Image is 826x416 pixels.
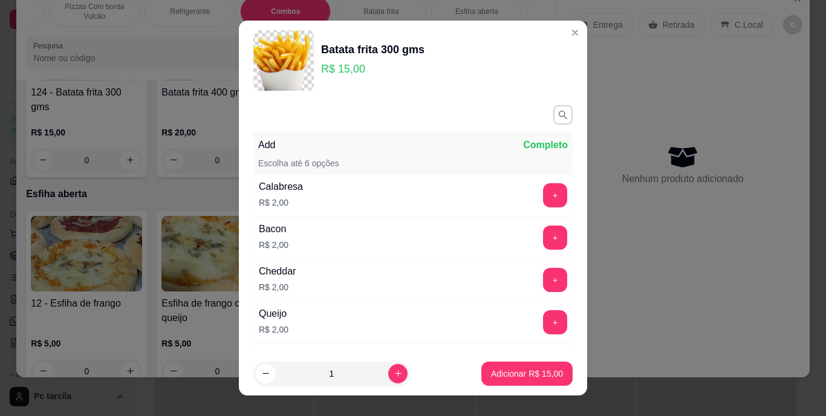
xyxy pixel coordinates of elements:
[491,368,563,380] p: Adicionar R$ 15,00
[481,362,573,386] button: Adicionar R$ 15,00
[565,23,585,42] button: Close
[259,323,288,336] p: R$ 2,00
[543,183,567,207] button: add
[258,157,339,169] p: Escolha até 6 opções
[259,349,295,363] div: Catupiry
[543,226,567,250] button: add
[259,222,288,236] div: Bacon
[259,264,296,279] div: Cheddar
[253,30,314,91] img: product-image
[259,180,303,194] div: Calabresa
[258,138,275,152] p: Add
[256,364,275,383] button: decrease-product-quantity
[543,268,567,292] button: add
[259,197,303,209] p: R$ 2,00
[259,307,288,321] div: Queijo
[259,281,296,293] p: R$ 2,00
[321,60,424,77] p: R$ 15,00
[523,138,568,152] p: Completo
[388,364,408,383] button: increase-product-quantity
[321,41,424,58] div: Batata frita 300 gms
[259,239,288,251] p: R$ 2,00
[543,310,567,334] button: add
